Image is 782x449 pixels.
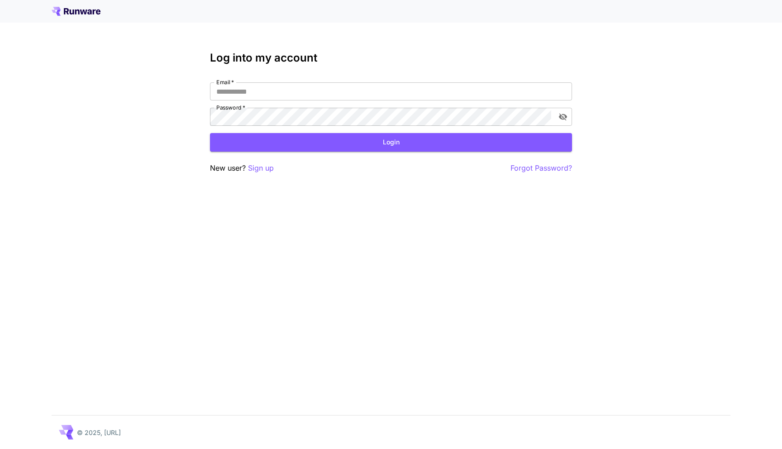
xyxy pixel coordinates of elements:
[210,52,572,64] h3: Log into my account
[555,109,571,125] button: toggle password visibility
[77,428,121,437] p: © 2025, [URL]
[216,104,245,111] label: Password
[510,162,572,174] button: Forgot Password?
[248,162,274,174] button: Sign up
[210,133,572,152] button: Login
[210,162,274,174] p: New user?
[216,78,234,86] label: Email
